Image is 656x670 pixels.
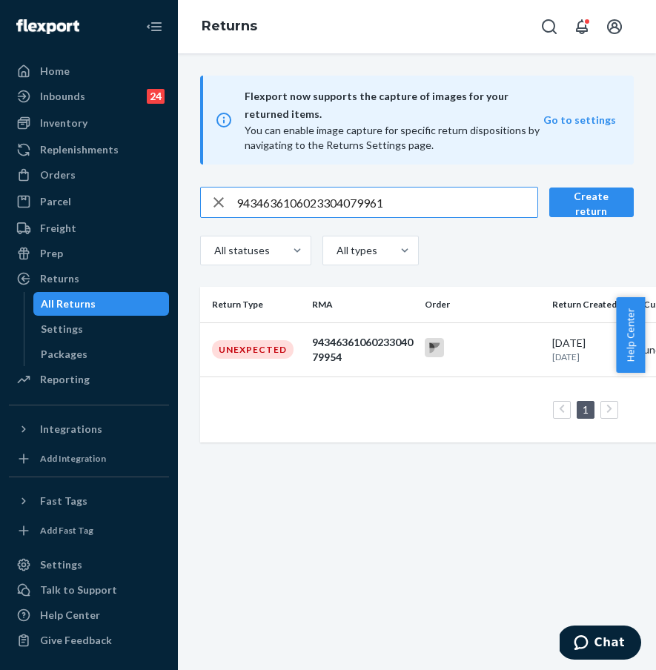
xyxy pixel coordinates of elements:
span: Flexport now supports the capture of images for your returned items. [245,87,543,123]
a: Parcel [9,190,169,213]
div: Unexpected [212,340,294,359]
button: Integrations [9,417,169,441]
a: Settings [9,553,169,577]
span: You can enable image capture for specific return dispositions by navigating to the Returns Settin... [245,124,540,151]
a: Add Fast Tag [9,519,169,543]
button: Close Navigation [139,12,169,42]
div: Prep [40,246,63,261]
div: Help Center [40,608,100,623]
div: Packages [41,347,87,362]
div: Freight [40,221,76,236]
div: All Returns [41,296,96,311]
a: Prep [9,242,169,265]
div: Home [40,64,70,79]
a: Help Center [9,603,169,627]
a: Inventory [9,111,169,135]
div: All types [337,243,375,258]
div: Inbounds [40,89,85,104]
a: Returns [9,267,169,291]
div: Reporting [40,372,90,387]
th: Order [419,287,546,322]
a: Home [9,59,169,83]
a: Orders [9,163,169,187]
button: Help Center [616,297,645,373]
div: Add Integration [40,452,106,465]
button: Fast Tags [9,489,169,513]
div: Talk to Support [40,583,117,597]
a: Settings [33,317,170,341]
button: Go to settings [543,113,616,127]
div: All statuses [214,243,268,258]
div: Orders [40,167,76,182]
div: Fast Tags [40,494,87,508]
button: Talk to Support [9,578,169,602]
button: Create return [549,188,634,217]
div: Integrations [40,422,102,437]
th: Return Created [546,287,638,322]
a: Packages [33,342,170,366]
th: Return Type [200,287,306,322]
button: Give Feedback [9,628,169,652]
button: Open notifications [567,12,597,42]
a: Freight [9,216,169,240]
button: Open account menu [600,12,629,42]
button: Open Search Box [534,12,564,42]
div: Add Fast Tag [40,524,93,537]
div: [DATE] [552,336,632,363]
img: Flexport logo [16,19,79,34]
a: Returns [202,18,257,34]
ol: breadcrumbs [190,5,269,48]
div: Returns [40,271,79,286]
a: Page 1 is your current page [580,403,592,416]
div: Inventory [40,116,87,130]
p: [DATE] [552,351,632,363]
a: Add Integration [9,447,169,471]
a: Reporting [9,368,169,391]
div: 9434636106023304079954 [312,335,413,365]
div: Give Feedback [40,633,112,648]
a: Replenishments [9,138,169,162]
div: Replenishments [40,142,119,157]
a: All Returns [33,292,170,316]
div: 24 [147,89,165,104]
iframe: Opens a widget where you can chat to one of our agents [560,626,641,663]
a: Inbounds24 [9,84,169,108]
div: Settings [41,322,83,336]
input: Search returns by rma, id, tracking number [236,188,537,217]
div: Settings [40,557,82,572]
div: Parcel [40,194,71,209]
th: RMA [306,287,419,322]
